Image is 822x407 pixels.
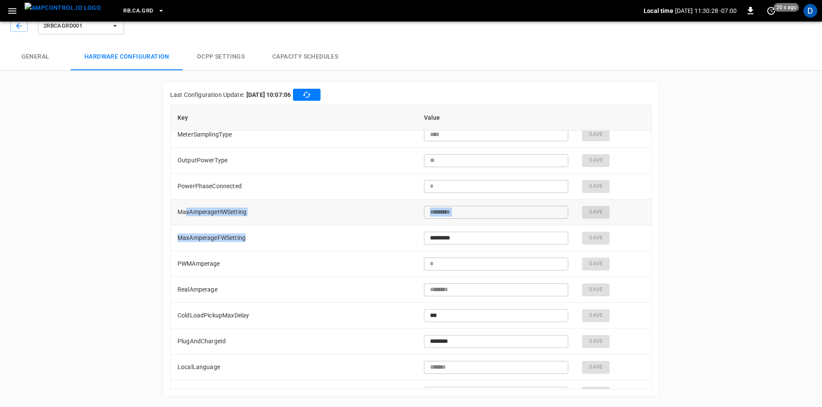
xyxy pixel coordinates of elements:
[171,174,417,199] td: PowerPhaseConnected
[171,199,417,225] td: MaxAmperageHWSetting
[171,380,417,406] td: ReservationSupported
[171,148,417,174] td: OutputPowerType
[258,43,352,71] button: Capacity Schedules
[171,251,417,277] td: PWMAmperage
[644,6,673,15] p: Local time
[170,90,244,99] p: Last Configuration Update:
[171,354,417,380] td: LocalLanguage
[246,90,291,99] b: [DATE] 10:07:06
[123,6,153,16] span: RB.CA.GRD
[44,21,107,31] span: 2RBCAGRD001
[171,329,417,354] td: PlugAndChargeId
[171,105,417,130] th: Key
[171,225,417,251] td: MaxAmperageFWSetting
[183,43,258,71] button: OCPP settings
[171,303,417,329] td: ColdLoadPickupMaxDelay
[71,43,183,71] button: Hardware configuration
[417,105,576,130] th: Value
[803,4,817,18] div: profile-icon
[120,3,168,19] button: RB.CA.GRD
[774,3,799,12] span: 20 s ago
[764,4,778,18] button: set refresh interval
[171,277,417,303] td: RealAmperage
[675,6,737,15] p: [DATE] 11:30:28 -07:00
[25,3,101,13] img: ampcontrol.io logo
[171,122,417,148] td: MeterSamplingType
[38,17,124,34] button: 2RBCAGRD001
